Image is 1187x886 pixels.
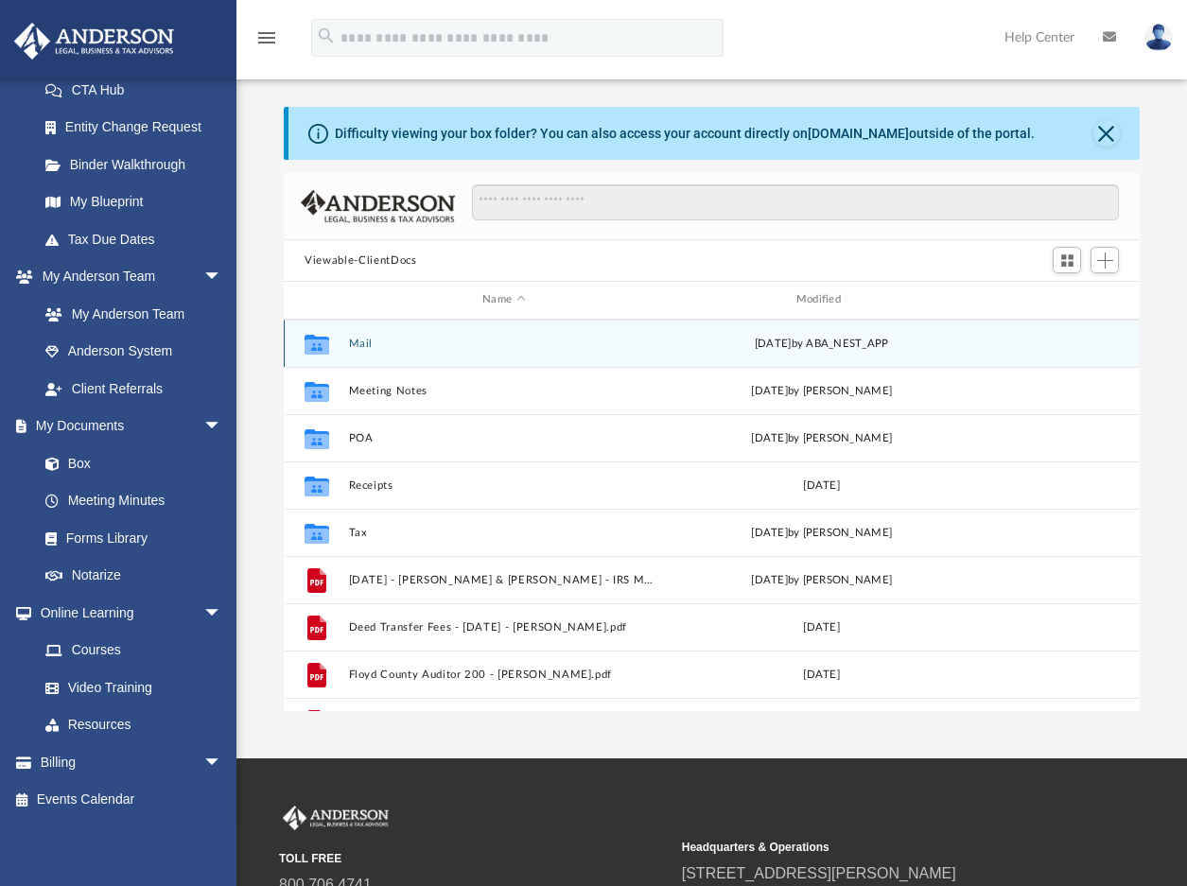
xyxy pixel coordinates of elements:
img: User Pic [1144,24,1173,51]
button: Floyd County Auditor 200 - [PERSON_NAME].pdf [349,669,659,681]
span: arrow_drop_down [203,258,241,297]
a: Client Referrals [26,370,241,408]
img: Anderson Advisors Platinum Portal [279,806,393,830]
a: Resources [26,706,241,744]
div: [DATE] [667,618,977,635]
div: [DATE] [667,477,977,494]
a: Billingarrow_drop_down [13,743,251,781]
a: Meeting Minutes [26,482,241,520]
a: Anderson System [26,333,241,371]
div: grid [284,320,1140,711]
a: Box [26,444,232,482]
a: Entity Change Request [26,109,251,147]
a: My Anderson Team [26,295,232,333]
span: arrow_drop_down [203,743,241,782]
a: Binder Walkthrough [26,146,251,183]
a: Online Learningarrow_drop_down [13,594,241,632]
button: Viewable-ClientDocs [305,252,416,269]
a: Notarize [26,557,241,595]
button: Meeting Notes [349,385,659,397]
a: Tax Due Dates [26,220,251,258]
button: Close [1093,120,1120,147]
button: Tax [349,527,659,539]
div: [DATE] by [PERSON_NAME] [667,429,977,446]
a: CTA Hub [26,71,251,109]
a: [STREET_ADDRESS][PERSON_NAME] [682,865,956,881]
input: Search files and folders [472,184,1119,220]
div: Modified [667,291,977,308]
div: Name [348,291,658,308]
a: Forms Library [26,519,232,557]
a: My Documentsarrow_drop_down [13,408,241,445]
button: Deed Transfer Fees - [DATE] - [PERSON_NAME].pdf [349,621,659,634]
button: Switch to Grid View [1053,247,1081,273]
a: My Blueprint [26,183,241,221]
div: [DATE] by ABA_NEST_APP [667,335,977,352]
button: Receipts [349,479,659,492]
a: menu [255,36,278,49]
a: My Anderson Teamarrow_drop_down [13,258,241,296]
button: Add [1091,247,1119,273]
button: Mail [349,338,659,350]
div: id [986,291,1118,308]
a: Courses [26,632,241,669]
img: Anderson Advisors Platinum Portal [9,23,180,60]
button: POA [349,432,659,444]
a: Video Training [26,669,232,706]
span: arrow_drop_down [203,594,241,633]
div: [DATE] by [PERSON_NAME] [667,571,977,588]
div: id [292,291,340,308]
div: [DATE] by [PERSON_NAME] [667,382,977,399]
div: [DATE] [667,666,977,683]
a: Events Calendar [13,781,251,819]
button: [DATE] - [PERSON_NAME] & [PERSON_NAME] - IRS Mail.pdf [349,574,659,586]
small: Headquarters & Operations [682,839,1072,856]
i: search [316,26,337,46]
div: [DATE] by [PERSON_NAME] [667,524,977,541]
small: TOLL FREE [279,850,669,867]
i: menu [255,26,278,49]
span: arrow_drop_down [203,408,241,446]
div: Difficulty viewing your box folder? You can also access your account directly on outside of the p... [335,124,1035,144]
a: [DOMAIN_NAME] [808,126,909,141]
